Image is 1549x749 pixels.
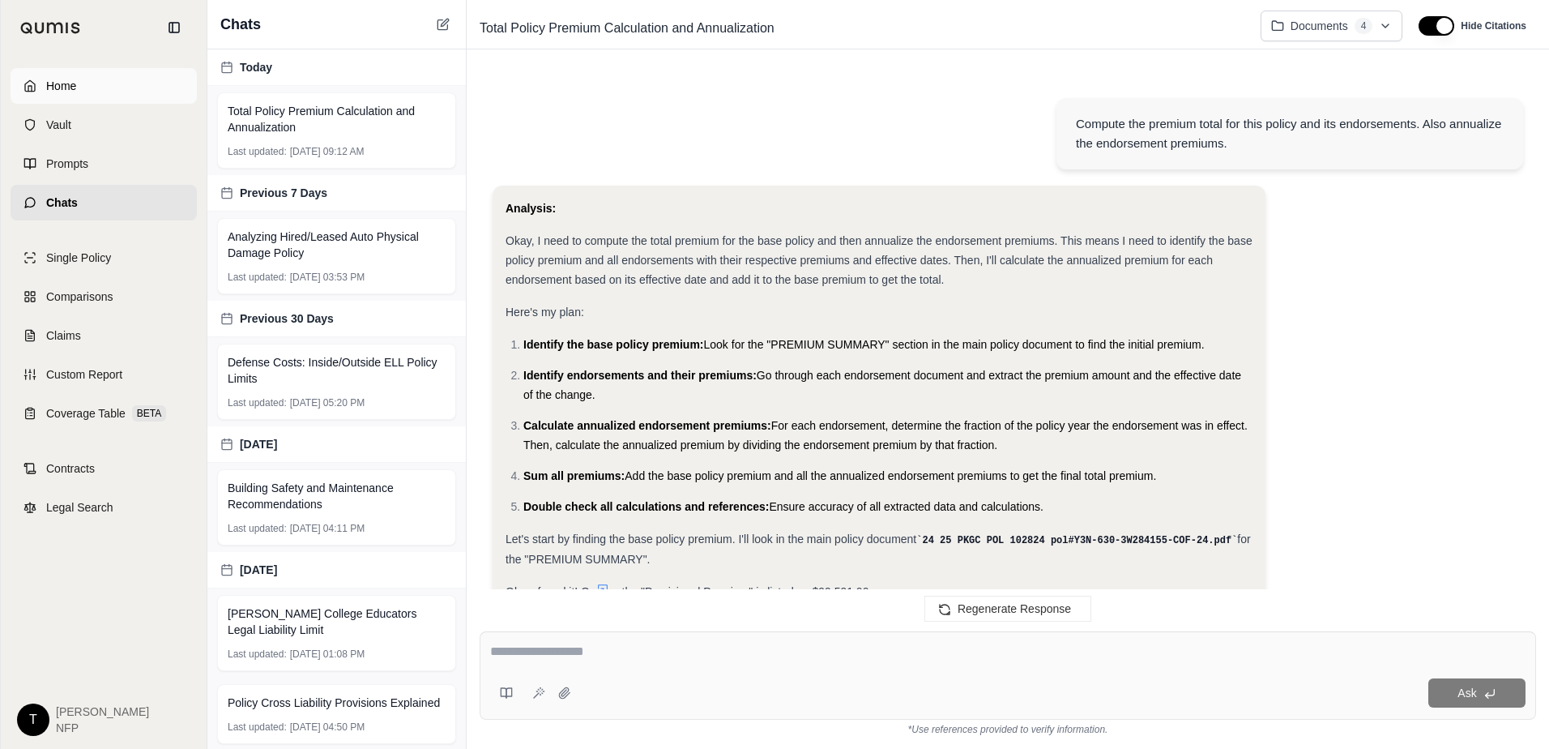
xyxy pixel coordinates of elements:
[616,585,873,598] span: , the "Provisional Premium" is listed as $99,591.00.
[228,354,446,387] span: Defense Costs: Inside/Outside ELL Policy Limits
[11,68,197,104] a: Home
[228,103,446,135] span: Total Policy Premium Calculation and Annualization
[769,500,1043,513] span: Ensure accuracy of all extracted data and calculations.
[924,596,1091,622] button: Regenerate Response
[290,396,365,409] span: [DATE] 05:20 PM
[228,648,287,661] span: Last updated:
[17,704,49,736] div: T
[46,195,78,211] span: Chats
[506,202,556,215] strong: Analysis:
[523,338,704,351] span: Identify the base policy premium:
[56,704,149,720] span: [PERSON_NAME]
[228,229,446,261] span: Analyzing Hired/Leased Auto Physical Damage Policy
[11,107,197,143] a: Vault
[1291,18,1348,34] span: Documents
[523,469,625,482] span: Sum all premiums:
[11,185,197,220] a: Chats
[161,15,187,41] button: Collapse sidebar
[290,522,365,535] span: [DATE] 04:11 PM
[11,318,197,353] a: Claims
[480,720,1536,736] div: *Use references provided to verify information.
[506,306,584,319] span: Here's my plan:
[11,240,197,276] a: Single Policy
[506,234,1252,286] span: Okay, I need to compute the total premium for the base policy and then annualize the endorsement ...
[1428,678,1526,708] button: Ask
[220,13,261,36] span: Chats
[228,721,287,734] span: Last updated:
[11,357,197,392] a: Custom Report
[240,436,277,452] span: [DATE]
[625,469,1156,482] span: Add the base policy premium and all the annualized endorsement premiums to get the final total pr...
[290,648,365,661] span: [DATE] 01:08 PM
[46,405,126,422] span: Coverage Table
[240,185,327,201] span: Previous 7 Days
[46,250,111,266] span: Single Policy
[240,310,334,327] span: Previous 30 Days
[11,451,197,486] a: Contracts
[46,460,95,477] span: Contracts
[523,419,1248,452] span: For each endorsement, determine the fraction of the policy year the endorsement was in effect. Th...
[916,535,1237,546] code: 24 25 PKGC POL 102824 pol#Y3N-630-3W284155-COF-24.pdf
[523,419,771,432] span: Calculate annualized endorsement premiums:
[290,721,365,734] span: [DATE] 04:50 PM
[704,338,1205,351] span: Look for the "PREMIUM SUMMARY" section in the main policy document to find the initial premium.
[46,78,76,94] span: Home
[46,366,122,383] span: Custom Report
[506,533,916,546] span: Let's start by finding the base policy premium. I'll look in the main policy document
[433,15,453,34] button: New Chat
[228,695,440,711] span: Policy Cross Liability Provisions Explained
[473,15,781,41] span: Total Policy Premium Calculation and Annualization
[228,480,446,512] span: Building Safety and Maintenance Recommendations
[11,279,197,315] a: Comparisons
[228,271,287,284] span: Last updated:
[506,585,596,598] span: Okay, found it! On
[11,146,197,182] a: Prompts
[523,369,1241,401] span: Go through each endorsement document and extract the premium amount and the effective date of the...
[473,15,1248,41] div: Edit Title
[523,500,769,513] span: Double check all calculations and references:
[56,720,149,736] span: NFP
[46,156,88,172] span: Prompts
[46,117,71,133] span: Vault
[523,369,757,382] span: Identify endorsements and their premiums:
[228,145,287,158] span: Last updated:
[1076,114,1504,153] div: Compute the premium total for this policy and its endorsements. Also annualize the endorsement pr...
[46,327,81,344] span: Claims
[1355,18,1373,34] span: 4
[290,271,365,284] span: [DATE] 03:53 PM
[1457,687,1476,700] span: Ask
[1261,11,1403,41] button: Documents4
[46,499,113,516] span: Legal Search
[240,562,277,578] span: [DATE]
[11,490,197,525] a: Legal Search
[46,289,113,305] span: Comparisons
[228,606,446,638] span: [PERSON_NAME] College Educators Legal Liability Limit
[1461,19,1526,32] span: Hide Citations
[240,59,272,75] span: Today
[132,405,166,422] span: BETA
[228,396,287,409] span: Last updated:
[290,145,365,158] span: [DATE] 09:12 AM
[958,602,1071,615] span: Regenerate Response
[228,522,287,535] span: Last updated:
[506,533,1251,566] span: for the "PREMIUM SUMMARY".
[11,396,197,431] a: Coverage TableBETA
[20,22,81,34] img: Qumis Logo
